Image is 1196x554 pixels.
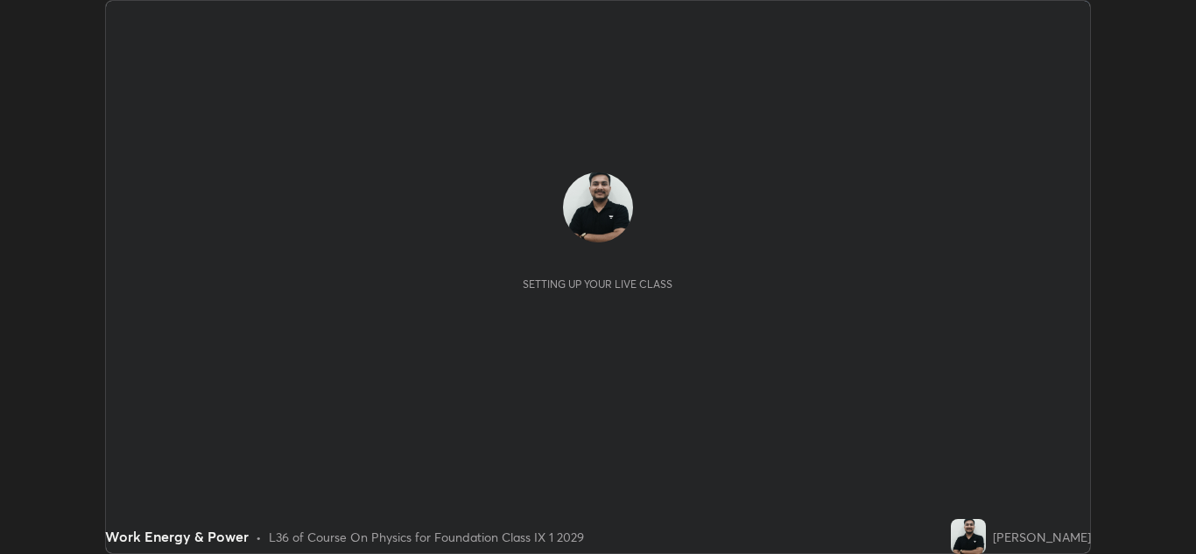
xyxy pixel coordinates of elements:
[269,528,584,546] div: L36 of Course On Physics for Foundation Class IX 1 2029
[993,528,1091,546] div: [PERSON_NAME]
[563,172,633,242] img: afe22e03c4c2466bab4a7a088f75780d.jpg
[951,519,986,554] img: afe22e03c4c2466bab4a7a088f75780d.jpg
[105,526,249,547] div: Work Energy & Power
[523,277,672,291] div: Setting up your live class
[256,528,262,546] div: •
